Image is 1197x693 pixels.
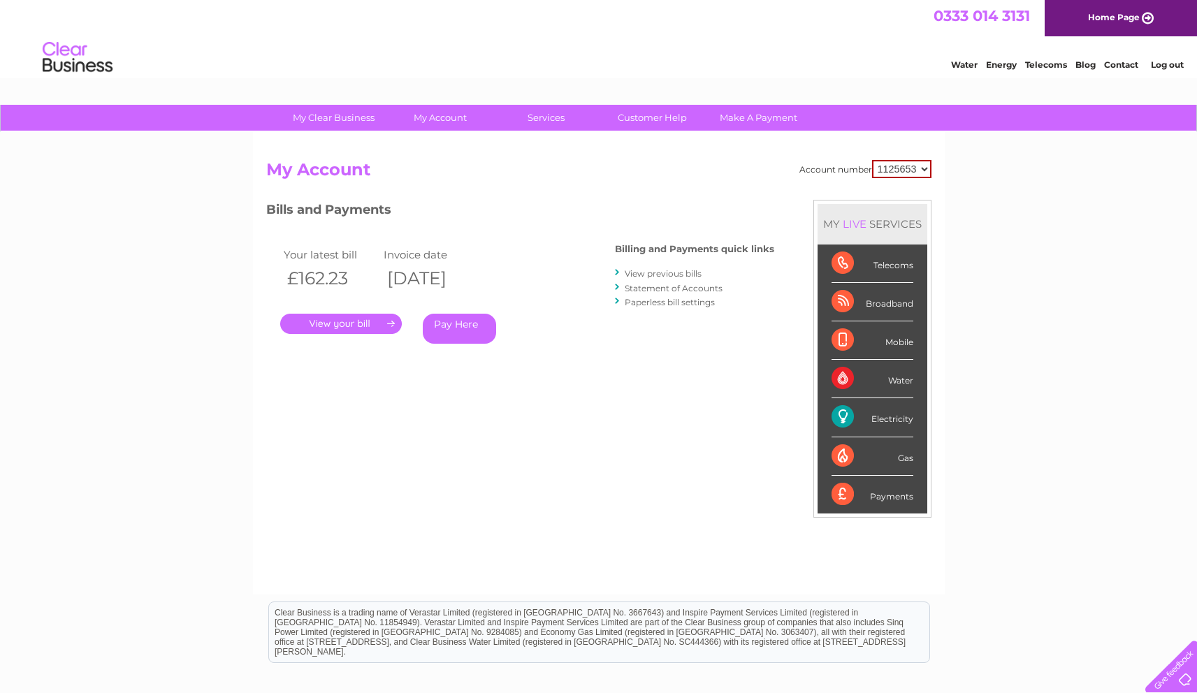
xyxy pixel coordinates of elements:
div: Electricity [832,398,913,437]
h3: Bills and Payments [266,200,774,224]
div: MY SERVICES [818,204,927,244]
td: Invoice date [380,245,481,264]
th: [DATE] [380,264,481,293]
a: 0333 014 3131 [934,7,1030,24]
a: Customer Help [595,105,710,131]
a: Services [488,105,604,131]
div: Water [832,360,913,398]
div: Gas [832,437,913,476]
div: Broadband [832,283,913,321]
div: LIVE [840,217,869,231]
a: Make A Payment [701,105,816,131]
h2: My Account [266,160,931,187]
h4: Billing and Payments quick links [615,244,774,254]
a: Pay Here [423,314,496,344]
a: Water [951,59,978,70]
img: logo.png [42,36,113,79]
a: Blog [1075,59,1096,70]
a: My Clear Business [276,105,391,131]
div: Telecoms [832,245,913,283]
div: Mobile [832,321,913,360]
th: £162.23 [280,264,381,293]
td: Your latest bill [280,245,381,264]
a: Statement of Accounts [625,283,723,293]
a: My Account [382,105,498,131]
div: Clear Business is a trading name of Verastar Limited (registered in [GEOGRAPHIC_DATA] No. 3667643... [269,8,929,68]
div: Payments [832,476,913,513]
a: Telecoms [1025,59,1067,70]
a: Paperless bill settings [625,297,715,307]
a: Contact [1104,59,1138,70]
a: Energy [986,59,1017,70]
div: Account number [799,160,931,178]
a: . [280,314,402,334]
a: View previous bills [625,268,702,279]
a: Log out [1151,59,1184,70]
